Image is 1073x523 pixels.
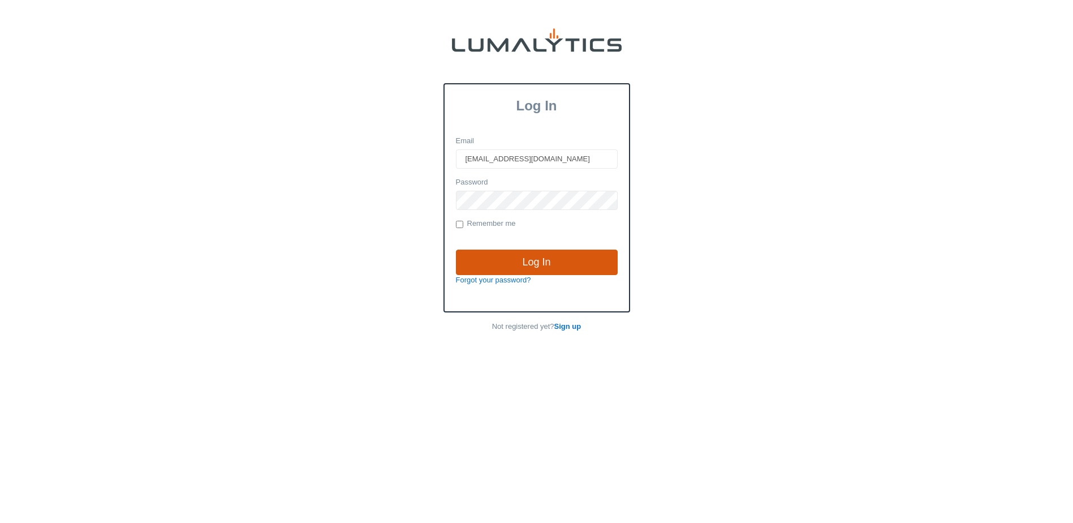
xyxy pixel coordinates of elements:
label: Email [456,136,475,147]
h3: Log In [445,98,629,114]
label: Password [456,177,488,188]
input: Remember me [456,221,463,228]
input: Log In [456,250,618,276]
input: Email [456,149,618,169]
img: lumalytics-black-e9b537c871f77d9ce8d3a6940f85695cd68c596e3f819dc492052d1098752254.png [452,28,622,52]
label: Remember me [456,218,516,230]
a: Sign up [554,322,581,331]
p: Not registered yet? [443,321,630,332]
a: Forgot your password? [456,276,531,284]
